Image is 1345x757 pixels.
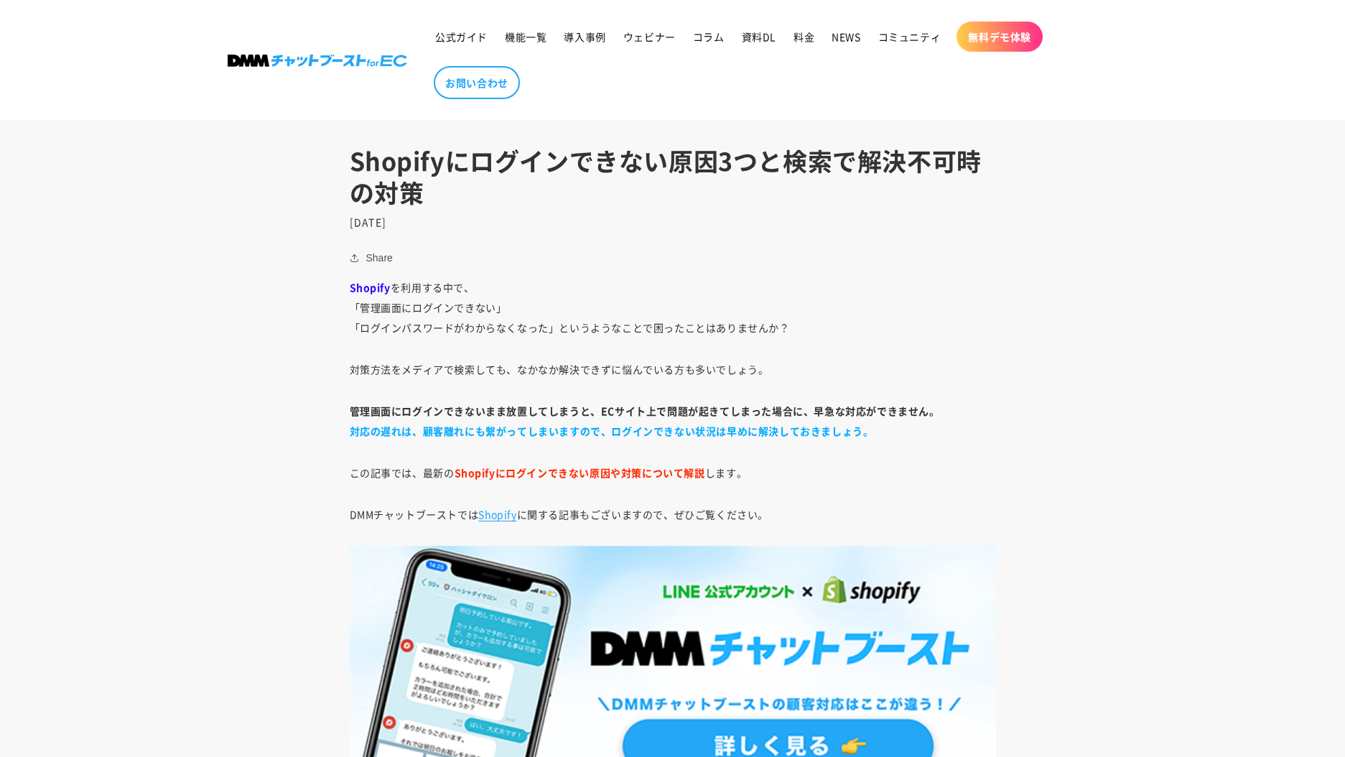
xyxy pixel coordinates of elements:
a: NEWS [823,22,869,52]
a: 導入事例 [555,22,614,52]
a: 無料デモ体験 [957,22,1043,52]
p: を利用する中で、 「管理画面にログインできない」 「ログインパスワードがわからなくなった」というようなことで困ったことはありませんか？ [350,277,996,338]
a: 機能一覧 [496,22,555,52]
span: 対応の遅れは、顧客離れにも繋がってしまいますので、ログインできない状況は早めに解決しておきましょう。 [350,424,874,438]
span: 対策方法をメディアで検索しても、なかなか解決できずに悩んでいる方も多いでしょう。 [350,362,769,376]
time: [DATE] [350,215,387,229]
a: コラム [684,22,733,52]
a: 料金 [785,22,823,52]
span: お問い合わせ [445,76,508,89]
span: ウェビナー [623,30,676,43]
strong: Shopify [350,280,391,294]
img: 株式会社DMM Boost [228,55,407,67]
h1: Shopifyにログインできない原因3つと検索で解決不可時の対策 [350,145,996,208]
a: 公式ガイド [427,22,496,52]
a: ウェビナー [615,22,684,52]
strong: 管理画面にログインできないまま放置してしまうと、ECサイト上で問題が起きてしまった場合に、早急な対応ができません。 [350,404,940,438]
a: お問い合わせ [434,66,520,99]
span: コラム [693,30,725,43]
strong: Shopifyにログインできない原因や対策について解説 [455,465,705,480]
a: 資料DL [733,22,785,52]
span: NEWS [832,30,860,43]
span: 無料デモ体験 [968,30,1031,43]
p: この記事では、最新の します。 [350,463,996,483]
span: 公式ガイド [435,30,488,43]
span: 導入事例 [564,30,605,43]
button: Share [350,249,397,266]
p: DMMチャットブーストでは に関する記事もございますので、ぜひご覧ください。 [350,504,996,524]
span: 機能一覧 [505,30,546,43]
a: コミュニティ [870,22,950,52]
span: 資料DL [742,30,776,43]
span: 料金 [793,30,814,43]
span: コミュニティ [878,30,941,43]
a: Shopify [478,507,516,521]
